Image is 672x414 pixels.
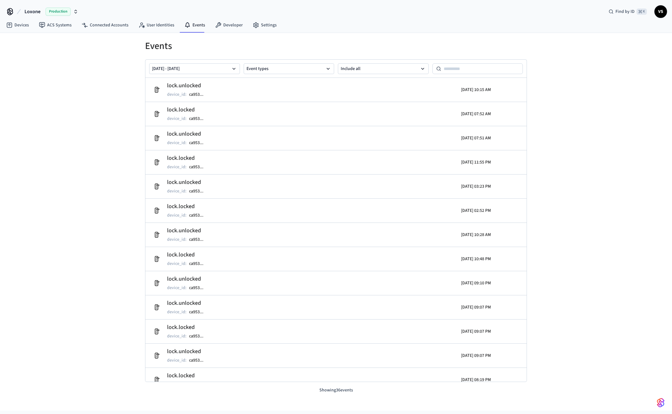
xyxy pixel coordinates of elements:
[167,323,210,332] h2: lock.locked
[1,19,34,31] a: Devices
[188,332,210,340] button: ca953...
[167,140,187,146] p: device_id :
[461,377,491,383] p: [DATE] 08:19 PM
[244,63,334,74] button: Event types
[461,256,491,262] p: [DATE] 10:48 PM
[167,357,187,363] p: device_id :
[167,275,210,283] h2: lock.unlocked
[188,357,210,364] button: ca953...
[167,226,210,235] h2: lock.unlocked
[167,236,187,243] p: device_id :
[145,40,527,52] h1: Events
[461,328,491,335] p: [DATE] 09:07 PM
[167,212,187,218] p: device_id :
[167,333,187,339] p: device_id :
[167,164,187,170] p: device_id :
[167,105,210,114] h2: lock.locked
[654,5,667,18] button: VS
[167,299,210,308] h2: lock.unlocked
[615,8,635,15] span: Find by ID
[461,232,491,238] p: [DATE] 10:28 AM
[461,183,491,190] p: [DATE] 03:23 PM
[133,19,179,31] a: User Identities
[461,352,491,359] p: [DATE] 09:07 PM
[167,285,187,291] p: device_id :
[188,381,210,388] button: ca953...
[188,212,210,219] button: ca953...
[24,8,41,15] span: Loxone
[461,135,491,141] p: [DATE] 07:51 AM
[167,178,210,187] h2: lock.unlocked
[188,187,210,195] button: ca953...
[188,91,210,98] button: ca953...
[145,387,527,394] p: Showing 36 events
[167,130,210,138] h2: lock.unlocked
[604,6,652,17] div: Find by ID⌘ K
[248,19,282,31] a: Settings
[167,381,187,388] p: device_id :
[188,308,210,316] button: ca953...
[149,63,240,74] button: [DATE] - [DATE]
[167,309,187,315] p: device_id :
[461,111,491,117] p: [DATE] 07:52 AM
[77,19,133,31] a: Connected Accounts
[167,202,210,211] h2: lock.locked
[655,6,666,17] span: VS
[210,19,248,31] a: Developer
[461,159,491,165] p: [DATE] 11:55 PM
[461,280,491,286] p: [DATE] 09:10 PM
[338,63,429,74] button: Include all
[167,154,210,163] h2: lock.locked
[167,91,187,98] p: device_id :
[188,139,210,147] button: ca953...
[188,163,210,171] button: ca953...
[461,87,491,93] p: [DATE] 10:15 AM
[188,115,210,122] button: ca953...
[167,261,187,267] p: device_id :
[188,236,210,243] button: ca953...
[188,284,210,292] button: ca953...
[657,398,664,408] img: SeamLogoGradient.69752ec5.svg
[167,371,210,380] h2: lock.locked
[46,8,71,16] span: Production
[637,8,647,15] span: ⌘ K
[34,19,77,31] a: ACS Systems
[167,250,210,259] h2: lock.locked
[167,81,210,90] h2: lock.unlocked
[179,19,210,31] a: Events
[461,207,491,214] p: [DATE] 02:52 PM
[167,116,187,122] p: device_id :
[167,188,187,194] p: device_id :
[461,304,491,310] p: [DATE] 09:07 PM
[167,347,210,356] h2: lock.unlocked
[188,260,210,267] button: ca953...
